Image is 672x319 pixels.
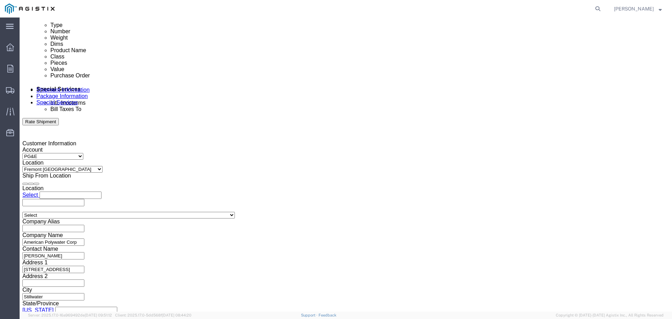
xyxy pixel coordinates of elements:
span: Client: 2025.17.0-5dd568f [115,313,191,317]
img: logo [5,4,55,14]
span: Copyright © [DATE]-[DATE] Agistix Inc., All Rights Reserved [556,312,664,318]
span: Server: 2025.17.0-16a969492de [28,313,112,317]
span: Travis Rose [614,5,654,13]
button: [PERSON_NAME] [614,5,662,13]
a: Support [301,313,318,317]
a: Feedback [318,313,336,317]
span: [DATE] 09:51:12 [85,313,112,317]
span: [DATE] 08:44:20 [162,313,191,317]
iframe: FS Legacy Container [20,18,672,312]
